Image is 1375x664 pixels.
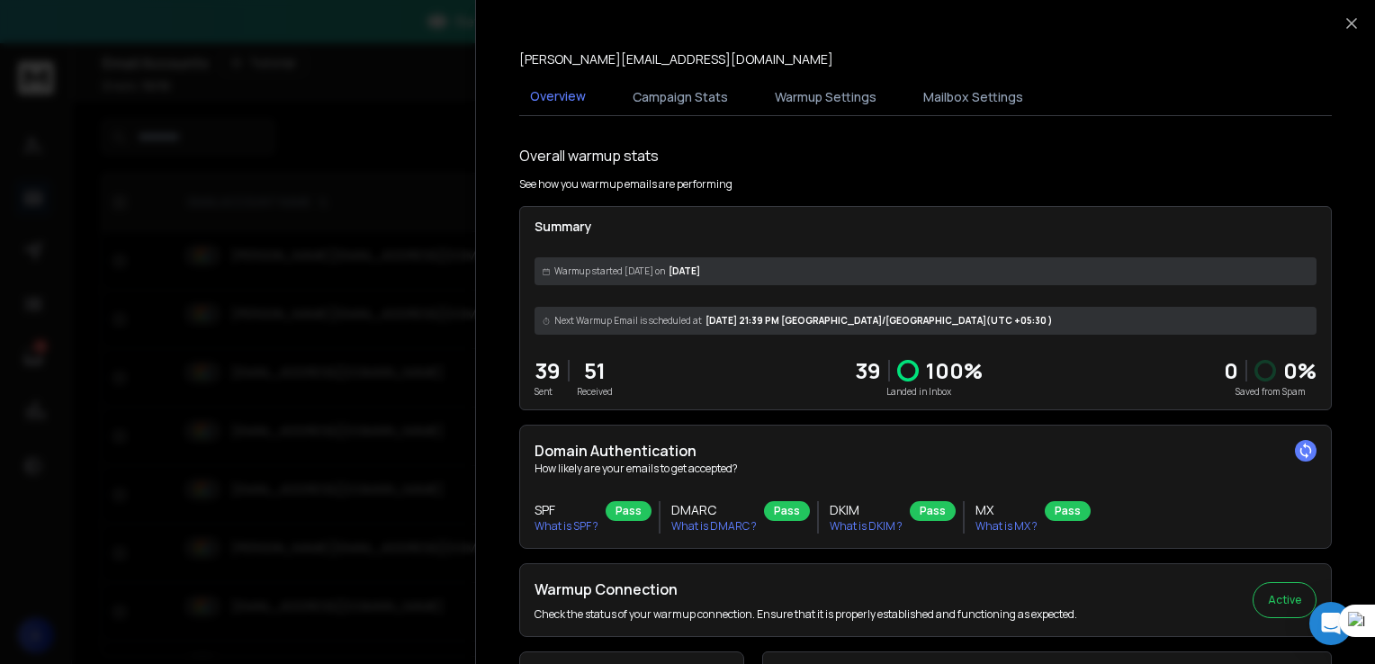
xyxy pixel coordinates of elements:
[764,501,810,521] div: Pass
[622,77,739,117] button: Campaign Stats
[554,314,702,328] span: Next Warmup Email is scheduled at
[535,519,598,534] p: What is SPF ?
[535,579,1077,600] h2: Warmup Connection
[975,501,1038,519] h3: MX
[519,145,659,166] h1: Overall warmup stats
[535,501,598,519] h3: SPF
[912,77,1034,117] button: Mailbox Settings
[535,307,1317,335] div: [DATE] 21:39 PM [GEOGRAPHIC_DATA]/[GEOGRAPHIC_DATA] (UTC +05:30 )
[535,440,1317,462] h2: Domain Authentication
[1045,501,1091,521] div: Pass
[535,356,561,385] p: 39
[519,177,732,192] p: See how you warmup emails are performing
[975,519,1038,534] p: What is MX ?
[671,519,757,534] p: What is DMARC ?
[1309,602,1353,645] div: Open Intercom Messenger
[577,385,613,399] p: Received
[519,76,597,118] button: Overview
[535,607,1077,622] p: Check the status of your warmup connection. Ensure that it is properly established and functionin...
[855,356,881,385] p: 39
[1283,356,1317,385] p: 0 %
[535,385,561,399] p: Sent
[830,519,903,534] p: What is DKIM ?
[926,356,983,385] p: 100 %
[764,77,887,117] button: Warmup Settings
[606,501,652,521] div: Pass
[535,462,1317,476] p: How likely are your emails to get accepted?
[535,218,1317,236] p: Summary
[855,385,983,399] p: Landed in Inbox
[830,501,903,519] h3: DKIM
[671,501,757,519] h3: DMARC
[535,257,1317,285] div: [DATE]
[910,501,956,521] div: Pass
[577,356,613,385] p: 51
[1224,385,1317,399] p: Saved from Spam
[1224,355,1238,385] strong: 0
[1253,582,1317,618] button: Active
[554,265,665,278] span: Warmup started [DATE] on
[519,50,833,68] p: [PERSON_NAME][EMAIL_ADDRESS][DOMAIN_NAME]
